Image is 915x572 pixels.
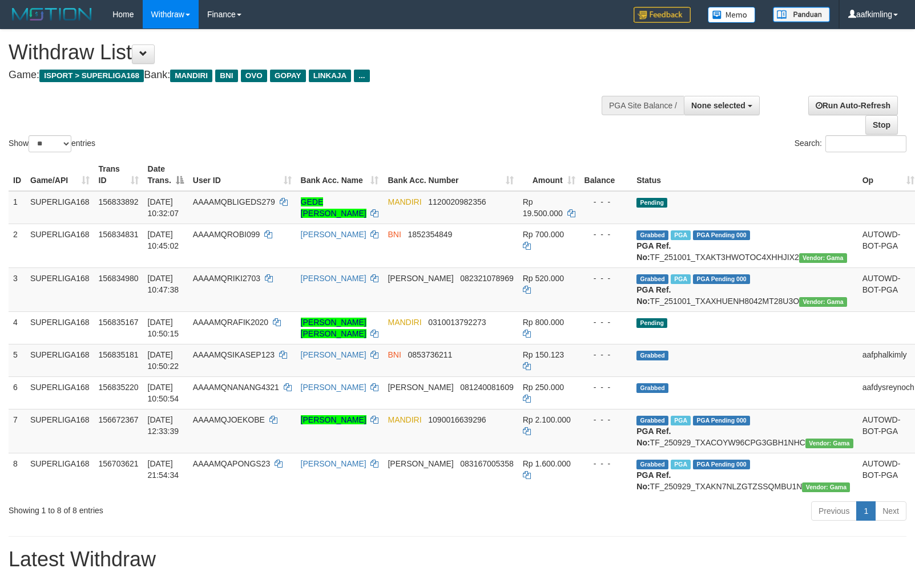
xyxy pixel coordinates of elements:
[585,273,628,284] div: - - -
[26,409,94,453] td: SUPERLIGA168
[301,383,366,392] a: [PERSON_NAME]
[632,267,857,311] td: TF_251001_TXAXHUENH8042MT28U3O
[148,459,179,480] span: [DATE] 21:54:34
[9,159,26,191] th: ID
[808,96,898,115] a: Run Auto-Refresh
[523,197,563,218] span: Rp 19.500.000
[148,318,179,338] span: [DATE] 10:50:15
[523,383,564,392] span: Rp 250.000
[632,224,857,267] td: TF_251001_TXAKT3HWOTOC4XHHJIX2
[580,159,632,191] th: Balance
[636,230,668,240] span: Grabbed
[684,96,760,115] button: None selected
[691,101,745,110] span: None selected
[388,197,421,206] span: MANDIRI
[875,501,906,521] a: Next
[671,416,691,425] span: Marked by aafsengchandara
[602,96,684,115] div: PGA Site Balance /
[354,70,369,82] span: ...
[309,70,352,82] span: LINKAJA
[408,350,453,359] span: Copy 0853736211 to clipboard
[9,267,26,311] td: 3
[388,274,453,283] span: [PERSON_NAME]
[148,383,179,403] span: [DATE] 10:50:54
[39,70,144,82] span: ISPORT > SUPERLIGA168
[9,376,26,409] td: 6
[799,297,847,307] span: Vendor URL: https://trx31.1velocity.biz
[636,241,671,262] b: PGA Ref. No:
[388,383,453,392] span: [PERSON_NAME]
[636,285,671,306] b: PGA Ref. No:
[148,197,179,218] span: [DATE] 10:32:07
[693,274,750,284] span: PGA Pending
[408,230,453,239] span: Copy 1852354849 to clipboard
[518,159,580,191] th: Amount: activate to sort column ascending
[193,459,270,468] span: AAAAMQAPONGS23
[693,460,750,469] span: PGA Pending
[296,159,384,191] th: Bank Acc. Name: activate to sort column ascending
[26,311,94,344] td: SUPERLIGA168
[585,229,628,240] div: - - -
[523,318,564,327] span: Rp 800.000
[170,70,212,82] span: MANDIRI
[585,458,628,469] div: - - -
[802,482,850,492] span: Vendor URL: https://trx31.1velocity.biz
[636,383,668,393] span: Grabbed
[193,197,275,206] span: AAAAMQBLIGEDS279
[99,383,139,392] span: 156835220
[26,191,94,224] td: SUPERLIGA168
[795,135,906,152] label: Search:
[94,159,143,191] th: Trans ID: activate to sort column ascending
[523,350,564,359] span: Rp 150.123
[634,7,691,23] img: Feedback.jpg
[143,159,188,191] th: Date Trans.: activate to sort column descending
[671,460,691,469] span: Marked by aafchhiseyha
[301,274,366,283] a: [PERSON_NAME]
[301,459,366,468] a: [PERSON_NAME]
[585,349,628,360] div: - - -
[26,344,94,376] td: SUPERLIGA168
[301,415,366,424] a: [PERSON_NAME]
[693,230,750,240] span: PGA Pending
[26,159,94,191] th: Game/API: activate to sort column ascending
[26,267,94,311] td: SUPERLIGA168
[301,318,366,338] a: [PERSON_NAME] [PERSON_NAME]
[865,115,898,135] a: Stop
[632,159,857,191] th: Status
[693,416,750,425] span: PGA Pending
[388,230,401,239] span: BNI
[811,501,857,521] a: Previous
[9,409,26,453] td: 7
[632,409,857,453] td: TF_250929_TXACOYW96CPG3GBH1NHC
[708,7,756,23] img: Button%20Memo.svg
[99,230,139,239] span: 156834831
[9,548,906,571] h1: Latest Withdraw
[636,460,668,469] span: Grabbed
[193,274,260,283] span: AAAAMQRIKI2703
[636,198,667,208] span: Pending
[99,415,139,424] span: 156672367
[773,7,830,22] img: panduan.png
[301,197,366,218] a: GEDE [PERSON_NAME]
[383,159,518,191] th: Bank Acc. Number: activate to sort column ascending
[636,416,668,425] span: Grabbed
[26,453,94,497] td: SUPERLIGA168
[523,415,571,424] span: Rp 2.100.000
[99,350,139,359] span: 156835181
[215,70,237,82] span: BNI
[636,427,671,447] b: PGA Ref. No:
[301,230,366,239] a: [PERSON_NAME]
[9,224,26,267] td: 2
[799,253,847,263] span: Vendor URL: https://trx31.1velocity.biz
[9,41,599,64] h1: Withdraw List
[99,318,139,327] span: 156835167
[241,70,267,82] span: OVO
[636,351,668,360] span: Grabbed
[26,376,94,409] td: SUPERLIGA168
[523,230,564,239] span: Rp 700.000
[523,459,571,468] span: Rp 1.600.000
[9,6,95,23] img: MOTION_logo.png
[388,459,453,468] span: [PERSON_NAME]
[99,197,139,206] span: 156833892
[632,453,857,497] td: TF_250929_TXAKN7NLZGTZSSQMBU1N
